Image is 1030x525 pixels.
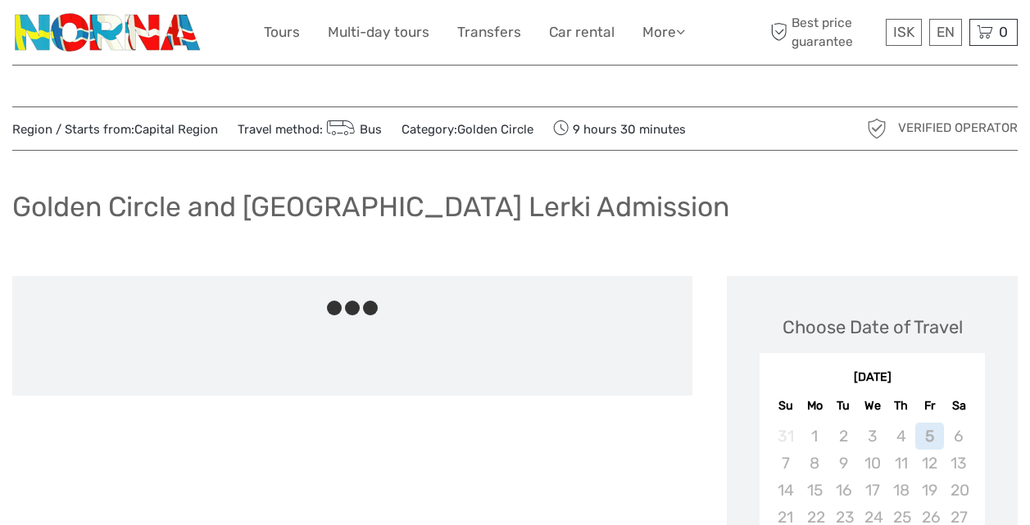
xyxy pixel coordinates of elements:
[829,477,858,504] div: Not available Tuesday, September 16th, 2025
[944,423,973,450] div: Not available Saturday, September 6th, 2025
[323,122,382,137] a: Bus
[553,117,686,140] span: 9 hours 30 minutes
[915,395,944,417] div: Fr
[829,450,858,477] div: Not available Tuesday, September 9th, 2025
[801,423,829,450] div: Not available Monday, September 1st, 2025
[771,395,800,417] div: Su
[12,190,729,224] h1: Golden Circle and [GEOGRAPHIC_DATA] Lerki Admission
[929,19,962,46] div: EN
[898,120,1018,137] span: Verified Operator
[457,20,521,44] a: Transfers
[801,395,829,417] div: Mo
[944,477,973,504] div: Not available Saturday, September 20th, 2025
[915,477,944,504] div: Not available Friday, September 19th, 2025
[858,477,887,504] div: Not available Wednesday, September 17th, 2025
[893,24,914,40] span: ISK
[858,395,887,417] div: We
[12,121,218,138] span: Region / Starts from:
[858,423,887,450] div: Not available Wednesday, September 3rd, 2025
[887,423,915,450] div: Not available Thursday, September 4th, 2025
[12,12,205,52] img: 3202-b9b3bc54-fa5a-4c2d-a914-9444aec66679_logo_small.png
[783,315,963,340] div: Choose Date of Travel
[996,24,1010,40] span: 0
[457,122,533,137] a: Golden Circle
[549,20,615,44] a: Car rental
[642,20,685,44] a: More
[887,450,915,477] div: Not available Thursday, September 11th, 2025
[771,477,800,504] div: Not available Sunday, September 14th, 2025
[238,117,382,140] span: Travel method:
[134,122,218,137] a: Capital Region
[766,14,882,50] span: Best price guarantee
[944,395,973,417] div: Sa
[771,450,800,477] div: Not available Sunday, September 7th, 2025
[402,121,533,138] span: Category:
[858,450,887,477] div: Not available Wednesday, September 10th, 2025
[771,423,800,450] div: Not available Sunday, August 31st, 2025
[915,423,944,450] div: Not available Friday, September 5th, 2025
[829,395,858,417] div: Tu
[264,20,300,44] a: Tours
[829,423,858,450] div: Not available Tuesday, September 2nd, 2025
[915,450,944,477] div: Not available Friday, September 12th, 2025
[760,369,985,387] div: [DATE]
[801,450,829,477] div: Not available Monday, September 8th, 2025
[944,450,973,477] div: Not available Saturday, September 13th, 2025
[887,477,915,504] div: Not available Thursday, September 18th, 2025
[864,115,890,142] img: verified_operator_grey_128.png
[328,20,429,44] a: Multi-day tours
[801,477,829,504] div: Not available Monday, September 15th, 2025
[887,395,915,417] div: Th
